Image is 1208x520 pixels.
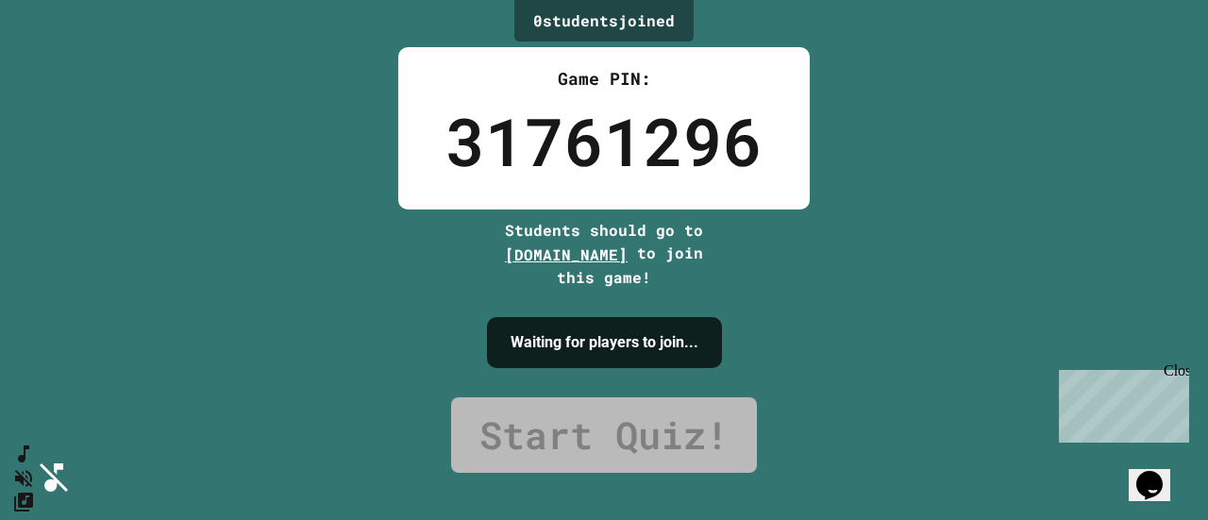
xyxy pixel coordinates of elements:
iframe: chat widget [1129,445,1189,501]
h4: Waiting for players to join... [511,331,698,354]
span: [DOMAIN_NAME] [505,244,628,264]
div: Game PIN: [445,66,763,92]
div: Chat with us now!Close [8,8,130,120]
a: Start Quiz! [451,397,757,473]
iframe: chat widget [1051,362,1189,443]
button: SpeedDial basic example [12,443,35,466]
button: Change Music [12,490,35,513]
div: 31761296 [445,92,763,191]
button: Unmute music [12,466,35,490]
div: Students should go to to join this game! [486,219,722,289]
